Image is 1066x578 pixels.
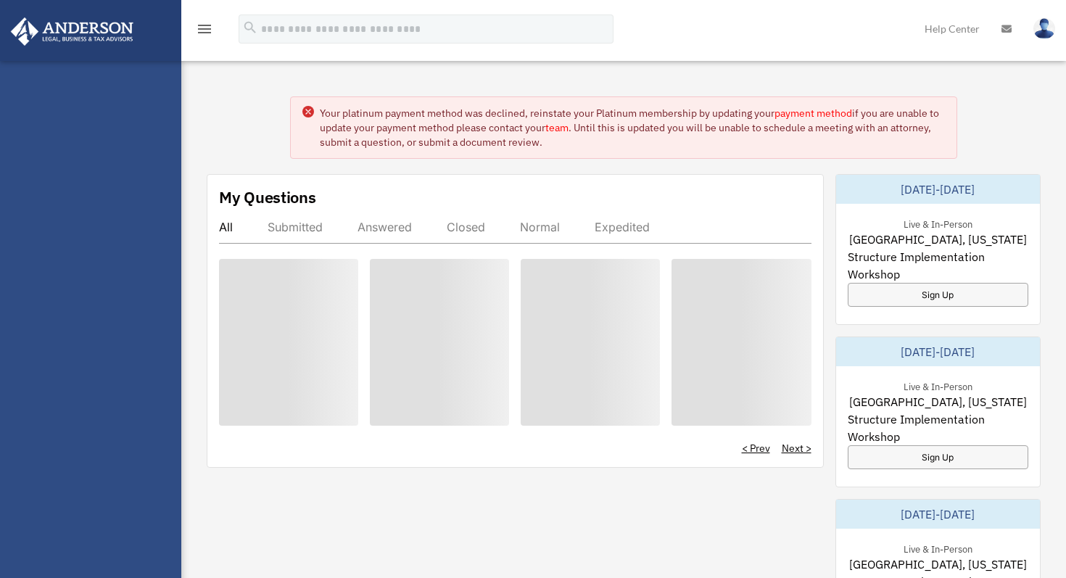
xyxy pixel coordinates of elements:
[320,106,945,149] div: Your platinum payment method was declined, reinstate your Platinum membership by updating your if...
[848,283,1029,307] a: Sign Up
[892,540,984,556] div: Live & In-Person
[447,220,485,234] div: Closed
[848,445,1029,469] a: Sign Up
[742,441,770,455] a: < Prev
[849,393,1027,410] span: [GEOGRAPHIC_DATA], [US_STATE]
[242,20,258,36] i: search
[196,20,213,38] i: menu
[595,220,650,234] div: Expedited
[836,337,1041,366] div: [DATE]-[DATE]
[219,186,316,208] div: My Questions
[219,220,233,234] div: All
[520,220,560,234] div: Normal
[892,378,984,393] div: Live & In-Person
[849,231,1027,248] span: [GEOGRAPHIC_DATA], [US_STATE]
[848,248,1029,283] span: Structure Implementation Workshop
[1033,18,1055,39] img: User Pic
[358,220,412,234] div: Answered
[836,175,1041,204] div: [DATE]-[DATE]
[774,107,852,120] a: payment method
[849,556,1027,573] span: [GEOGRAPHIC_DATA], [US_STATE]
[836,500,1041,529] div: [DATE]-[DATE]
[545,121,569,134] a: team
[7,17,138,46] img: Anderson Advisors Platinum Portal
[892,215,984,231] div: Live & In-Person
[268,220,323,234] div: Submitted
[782,441,811,455] a: Next >
[848,410,1029,445] span: Structure Implementation Workshop
[196,25,213,38] a: menu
